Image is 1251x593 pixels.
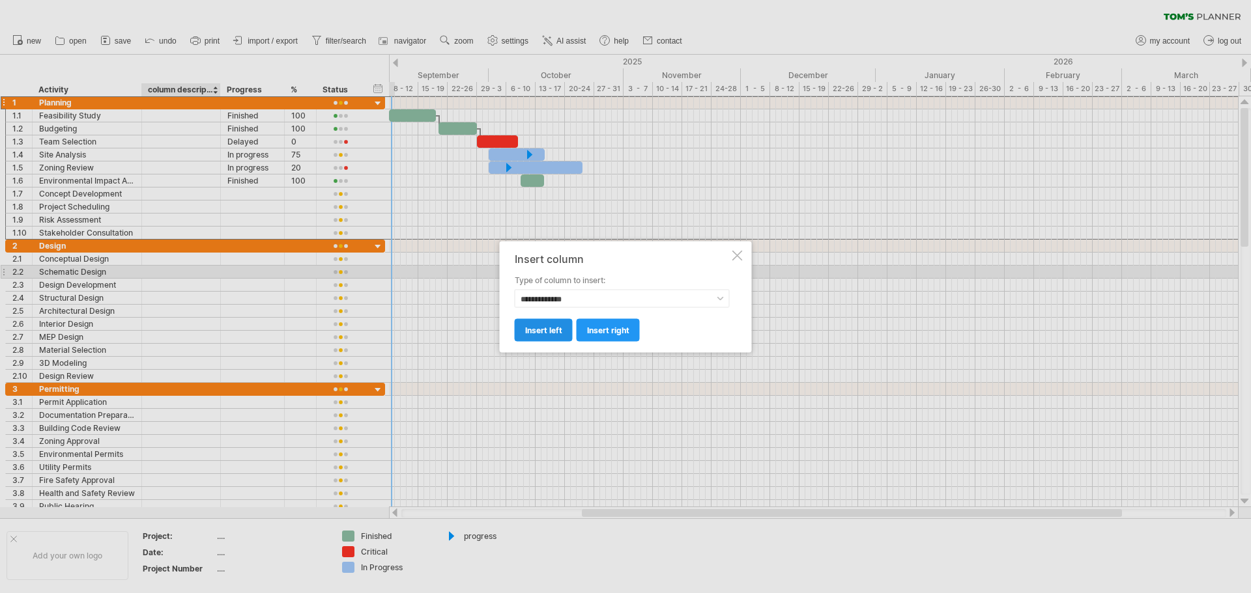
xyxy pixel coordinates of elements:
a: insert right [577,318,640,341]
a: insert left [515,318,573,341]
div: Insert column [515,253,730,264]
span: insert right [587,325,629,335]
span: insert left [525,325,562,335]
label: Type of column to insert: [515,274,730,286]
